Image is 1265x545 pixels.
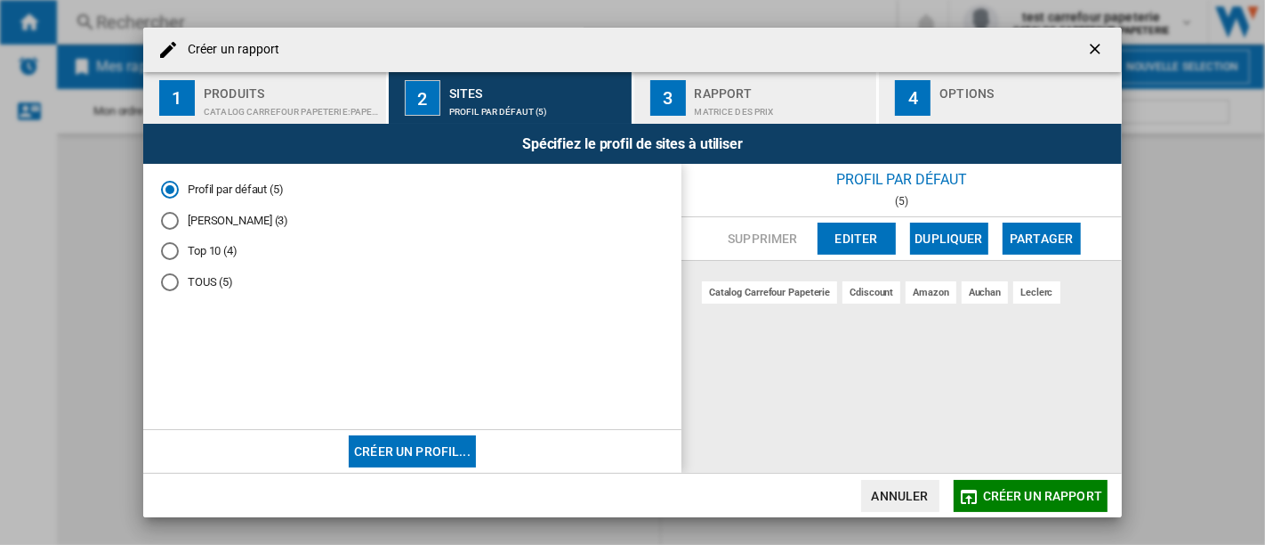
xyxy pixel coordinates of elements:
[954,480,1108,512] button: Créer un rapport
[1079,32,1115,68] button: getI18NText('BUTTONS.CLOSE_DIALOG')
[939,79,1115,98] div: Options
[695,79,870,98] div: Rapport
[449,98,624,117] div: Profil par défaut (5)
[161,212,664,229] md-radio-button: auchan leclerc (3)
[634,72,879,124] button: 3 Rapport Matrice des prix
[349,435,476,468] button: Créer un profil...
[650,80,686,116] div: 3
[906,281,955,304] div: amazon
[895,80,931,116] div: 4
[983,489,1102,503] span: Créer un rapport
[179,41,280,59] h4: Créer un rapport
[204,79,379,98] div: Produits
[159,80,195,116] div: 1
[405,80,440,116] div: 2
[681,164,1122,195] div: Profil par défaut
[702,281,837,304] div: catalog carrefour papeterie
[695,98,870,117] div: Matrice des prix
[1013,281,1060,304] div: leclerc
[161,274,664,291] md-radio-button: TOUS (5)
[879,72,1122,124] button: 4 Options
[910,223,988,255] button: Dupliquer
[389,72,633,124] button: 2 Sites Profil par défaut (5)
[1003,223,1081,255] button: Partager
[1086,40,1108,61] ng-md-icon: getI18NText('BUTTONS.CLOSE_DIALOG')
[143,124,1122,164] div: Spécifiez le profil de sites à utiliser
[962,281,1008,304] div: auchan
[722,223,802,255] button: Supprimer
[143,72,388,124] button: 1 Produits CATALOG CARREFOUR PAPETERIE:Papeterie
[161,243,664,260] md-radio-button: Top 10 (4)
[842,281,900,304] div: cdiscount
[681,195,1122,207] div: (5)
[449,79,624,98] div: Sites
[204,98,379,117] div: CATALOG CARREFOUR PAPETERIE:Papeterie
[861,480,939,512] button: Annuler
[818,223,896,255] button: Editer
[161,182,664,199] md-radio-button: Profil par défaut (5)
